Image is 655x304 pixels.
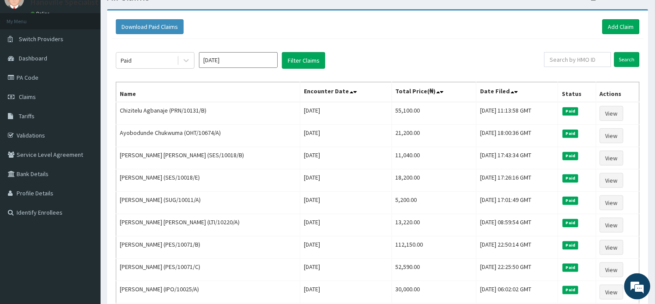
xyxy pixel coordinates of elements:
[596,82,639,103] th: Actions
[477,192,558,214] td: [DATE] 17:01:49 GMT
[19,54,47,62] span: Dashboard
[300,214,392,237] td: [DATE]
[563,130,578,138] span: Paid
[392,170,477,192] td: 18,200.00
[116,147,300,170] td: [PERSON_NAME] [PERSON_NAME] (SES/10018/B)
[558,82,596,103] th: Status
[614,52,640,67] input: Search
[300,170,392,192] td: [DATE]
[600,195,624,210] a: View
[477,259,558,281] td: [DATE] 22:25:50 GMT
[300,259,392,281] td: [DATE]
[600,218,624,233] a: View
[477,125,558,147] td: [DATE] 18:00:36 GMT
[477,170,558,192] td: [DATE] 17:26:16 GMT
[116,259,300,281] td: [PERSON_NAME] (PES/10071/C)
[477,147,558,170] td: [DATE] 17:43:34 GMT
[544,52,611,67] input: Search by HMO ID
[563,107,578,115] span: Paid
[477,82,558,103] th: Date Filed
[563,152,578,160] span: Paid
[300,237,392,259] td: [DATE]
[600,151,624,166] a: View
[477,214,558,237] td: [DATE] 08:59:54 GMT
[600,240,624,255] a: View
[4,207,167,238] textarea: Type your message and hit 'Enter'
[300,125,392,147] td: [DATE]
[563,286,578,294] span: Paid
[116,281,300,304] td: [PERSON_NAME] (IPO/10025/A)
[392,125,477,147] td: 21,200.00
[116,82,300,103] th: Name
[300,102,392,125] td: [DATE]
[600,173,624,188] a: View
[300,147,392,170] td: [DATE]
[563,174,578,182] span: Paid
[300,82,392,103] th: Encounter Date
[116,125,300,147] td: Ayobodunde Chukwuma (OHT/10674/A)
[19,35,63,43] span: Switch Providers
[199,52,278,68] input: Select Month and Year
[45,49,147,60] div: Chat with us now
[116,19,184,34] button: Download Paid Claims
[392,237,477,259] td: 112,150.00
[600,262,624,277] a: View
[300,192,392,214] td: [DATE]
[603,19,640,34] a: Add Claim
[392,259,477,281] td: 52,590.00
[600,285,624,300] a: View
[392,214,477,237] td: 13,220.00
[116,192,300,214] td: [PERSON_NAME] (SUG/10011/A)
[300,281,392,304] td: [DATE]
[477,237,558,259] td: [DATE] 22:50:14 GMT
[51,94,121,183] span: We're online!
[116,102,300,125] td: Chizitelu Agbanaje (PRN/10131/B)
[282,52,325,69] button: Filter Claims
[392,147,477,170] td: 11,040.00
[116,237,300,259] td: [PERSON_NAME] (PES/10071/B)
[392,82,477,103] th: Total Price(₦)
[600,128,624,143] a: View
[143,4,164,25] div: Minimize live chat window
[116,170,300,192] td: [PERSON_NAME] (SES/10018/E)
[392,281,477,304] td: 30,000.00
[31,11,52,17] a: Online
[477,102,558,125] td: [DATE] 11:13:58 GMT
[563,264,578,272] span: Paid
[563,197,578,205] span: Paid
[392,102,477,125] td: 55,100.00
[600,106,624,121] a: View
[116,214,300,237] td: [PERSON_NAME] [PERSON_NAME] (LTI/10220/A)
[19,112,35,120] span: Tariffs
[16,44,35,66] img: d_794563401_company_1708531726252_794563401
[19,93,36,101] span: Claims
[477,281,558,304] td: [DATE] 06:02:02 GMT
[392,192,477,214] td: 5,200.00
[563,241,578,249] span: Paid
[563,219,578,227] span: Paid
[121,56,132,65] div: Paid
